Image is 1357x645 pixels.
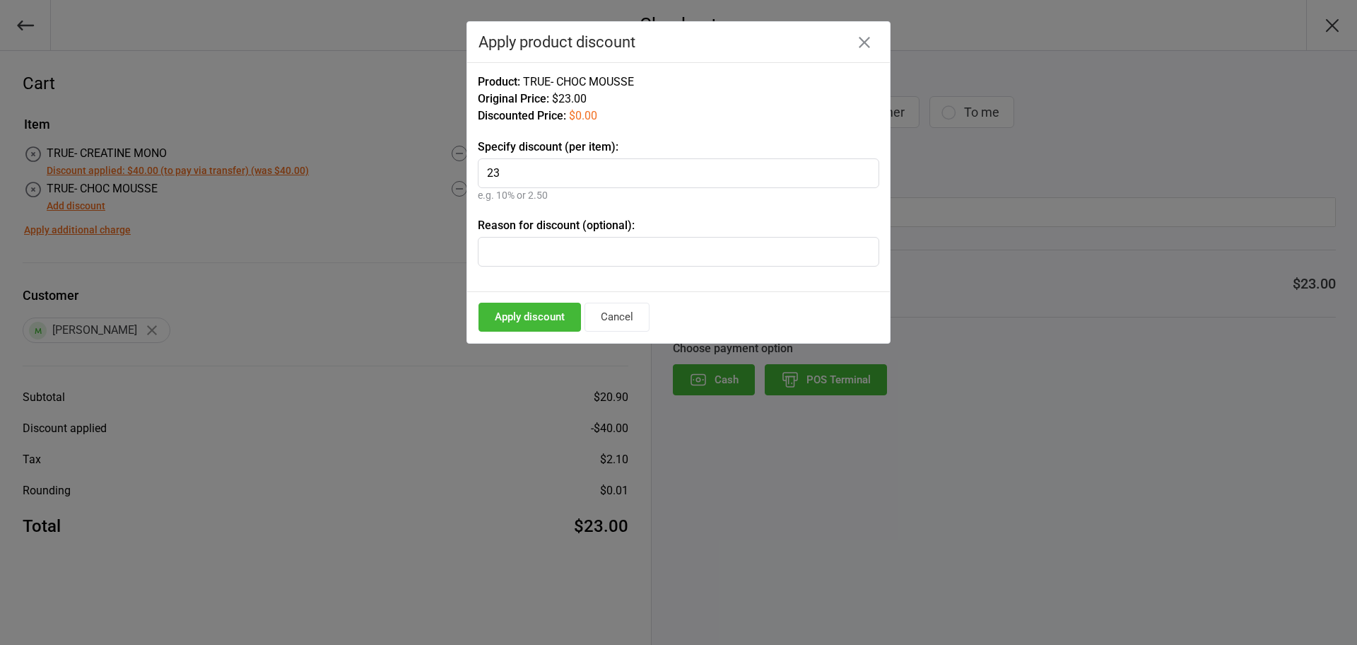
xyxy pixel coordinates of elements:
[478,109,566,122] span: Discounted Price:
[478,303,581,332] button: Apply discount
[478,33,879,51] div: Apply product discount
[569,109,597,122] span: $0.00
[478,139,879,156] label: Specify discount (per item):
[478,217,879,234] label: Reason for discount (optional):
[584,303,650,332] button: Cancel
[478,74,879,91] div: TRUE- CHOC MOUSSE
[478,75,520,88] span: Product:
[478,92,549,105] span: Original Price:
[478,188,879,203] div: e.g. 10% or 2.50
[478,91,879,107] div: $23.00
